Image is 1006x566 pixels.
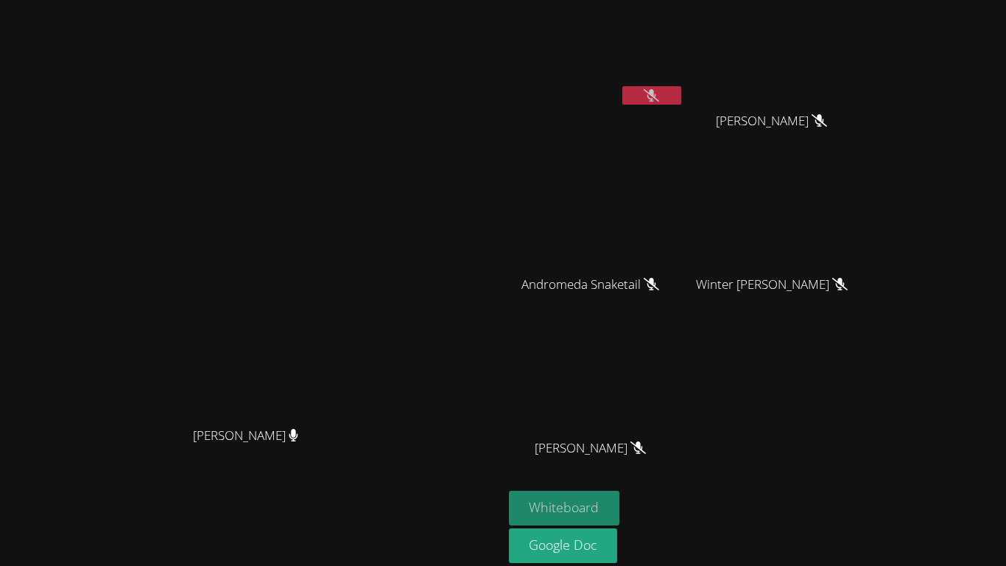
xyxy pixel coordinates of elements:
[716,111,827,132] span: [PERSON_NAME]
[535,438,646,459] span: [PERSON_NAME]
[696,274,848,296] span: Winter [PERSON_NAME]
[509,491,620,525] button: Whiteboard
[509,528,618,563] a: Google Doc
[193,425,298,447] span: [PERSON_NAME]
[521,274,659,296] span: Andromeda Snaketail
